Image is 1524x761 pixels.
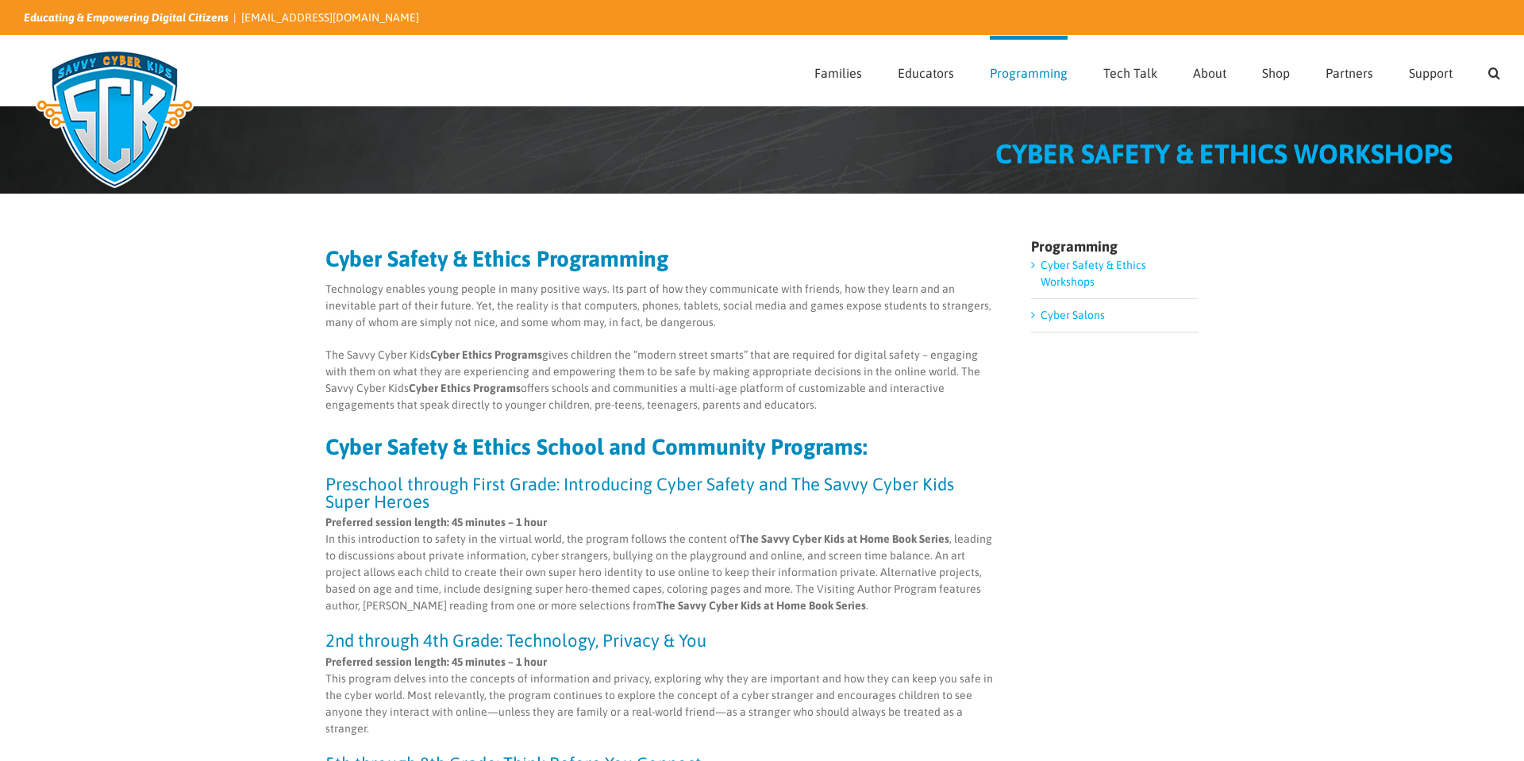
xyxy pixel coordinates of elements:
img: Savvy Cyber Kids Logo [24,40,206,198]
span: Shop [1262,67,1290,79]
a: [EMAIL_ADDRESS][DOMAIN_NAME] [241,11,419,24]
strong: Cyber Ethics Programs [409,382,521,394]
a: Cyber Safety & Ethics Workshops [1041,259,1146,288]
p: Technology enables young people in many positive ways. Its part of how they communicate with frie... [325,281,996,331]
a: Educators [898,36,954,106]
a: Support [1409,36,1453,106]
h2: Cyber Safety & Ethics Programming [325,248,996,270]
strong: Preferred session length: 45 minutes – 1 hour [325,655,547,668]
h3: 2nd through 4th Grade: Technology, Privacy & You [325,632,996,649]
a: Search [1488,36,1500,106]
p: In this introduction to safety in the virtual world, the program follows the content of , leading... [325,514,996,614]
p: The Savvy Cyber Kids gives children the “modern street smarts” that are required for digital safe... [325,347,996,413]
h4: Programming [1031,240,1199,254]
strong: Cyber Safety & Ethics School and Community Programs: [325,434,868,459]
a: Partners [1326,36,1373,106]
strong: Preferred session length: 45 minutes – 1 hour [325,516,547,528]
a: Families [814,36,862,106]
a: Shop [1262,36,1290,106]
a: About [1193,36,1226,106]
strong: The Savvy Cyber Kids at Home Book Series [740,532,949,545]
nav: Main Menu [814,36,1500,106]
span: CYBER SAFETY & ETHICS WORKSHOPS [995,138,1453,169]
span: Programming [990,67,1068,79]
strong: Cyber Ethics Programs [430,348,542,361]
span: Families [814,67,862,79]
h3: Preschool through First Grade: Introducing Cyber Safety and The Savvy Cyber Kids Super Heroes [325,475,996,510]
i: Educating & Empowering Digital Citizens [24,11,229,24]
span: Support [1409,67,1453,79]
a: Tech Talk [1103,36,1157,106]
a: Programming [990,36,1068,106]
span: Tech Talk [1103,67,1157,79]
p: This program delves into the concepts of information and privacy, exploring why they are importan... [325,654,996,737]
span: Educators [898,67,954,79]
span: About [1193,67,1226,79]
strong: The Savvy Cyber Kids at Home Book Series [656,599,866,612]
a: Cyber Salons [1041,309,1105,321]
span: Partners [1326,67,1373,79]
